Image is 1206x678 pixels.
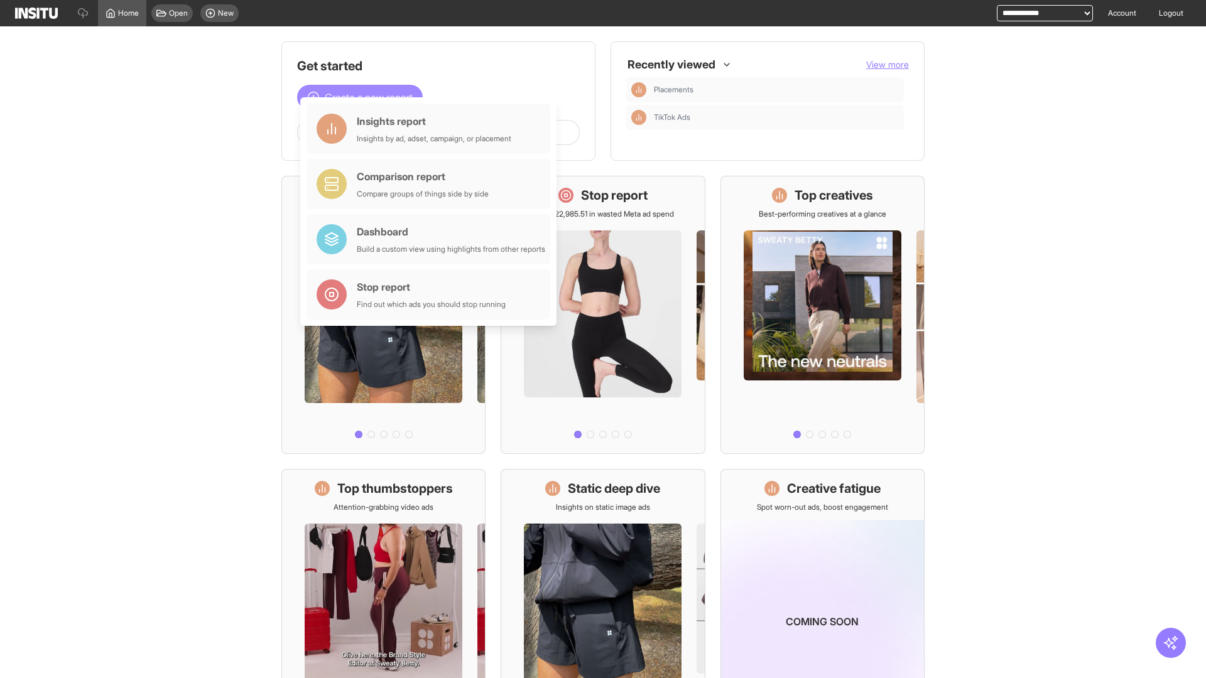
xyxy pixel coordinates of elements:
[866,59,909,70] span: View more
[118,8,139,18] span: Home
[357,244,545,254] div: Build a custom view using highlights from other reports
[631,110,646,125] div: Insights
[357,279,506,294] div: Stop report
[334,502,433,512] p: Attention-grabbing video ads
[654,112,690,122] span: TikTok Ads
[581,186,648,204] h1: Stop report
[556,502,650,512] p: Insights on static image ads
[297,57,580,75] h1: Get started
[795,186,873,204] h1: Top creatives
[532,209,674,219] p: Save £22,985.51 in wasted Meta ad spend
[654,85,693,95] span: Placements
[568,480,660,497] h1: Static deep dive
[357,114,511,129] div: Insights report
[15,8,58,19] img: Logo
[357,224,545,239] div: Dashboard
[357,169,489,184] div: Comparison report
[218,8,234,18] span: New
[654,112,899,122] span: TikTok Ads
[759,209,886,219] p: Best-performing creatives at a glance
[281,176,486,454] a: What's live nowSee all active ads instantly
[337,480,453,497] h1: Top thumbstoppers
[654,85,899,95] span: Placements
[297,85,423,110] button: Create a new report
[357,299,506,309] div: Find out which ads you should stop running
[866,58,909,71] button: View more
[631,82,646,97] div: Insights
[169,8,188,18] span: Open
[720,176,925,454] a: Top creativesBest-performing creatives at a glance
[357,189,489,199] div: Compare groups of things side by side
[501,176,705,454] a: Stop reportSave £22,985.51 in wasted Meta ad spend
[325,90,413,105] span: Create a new report
[357,134,511,144] div: Insights by ad, adset, campaign, or placement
